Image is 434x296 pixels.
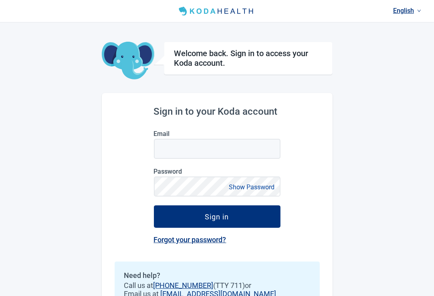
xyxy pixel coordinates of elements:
[227,182,277,193] button: Show Password
[154,168,281,175] label: Password
[417,9,421,13] span: down
[176,5,258,18] img: Koda Health
[174,49,323,68] h1: Welcome back. Sign in to access your Koda account.
[154,130,281,138] label: Email
[205,213,229,221] div: Sign in
[154,235,226,244] a: Forgot your password?
[154,106,281,117] h2: Sign in to your Koda account
[124,281,310,290] span: Call us at (TTY 711) or
[153,281,214,290] a: [PHONE_NUMBER]
[124,271,310,280] h2: Need help?
[102,42,154,80] img: Koda Elephant
[154,205,281,228] button: Sign in
[390,4,424,17] a: Current language: English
